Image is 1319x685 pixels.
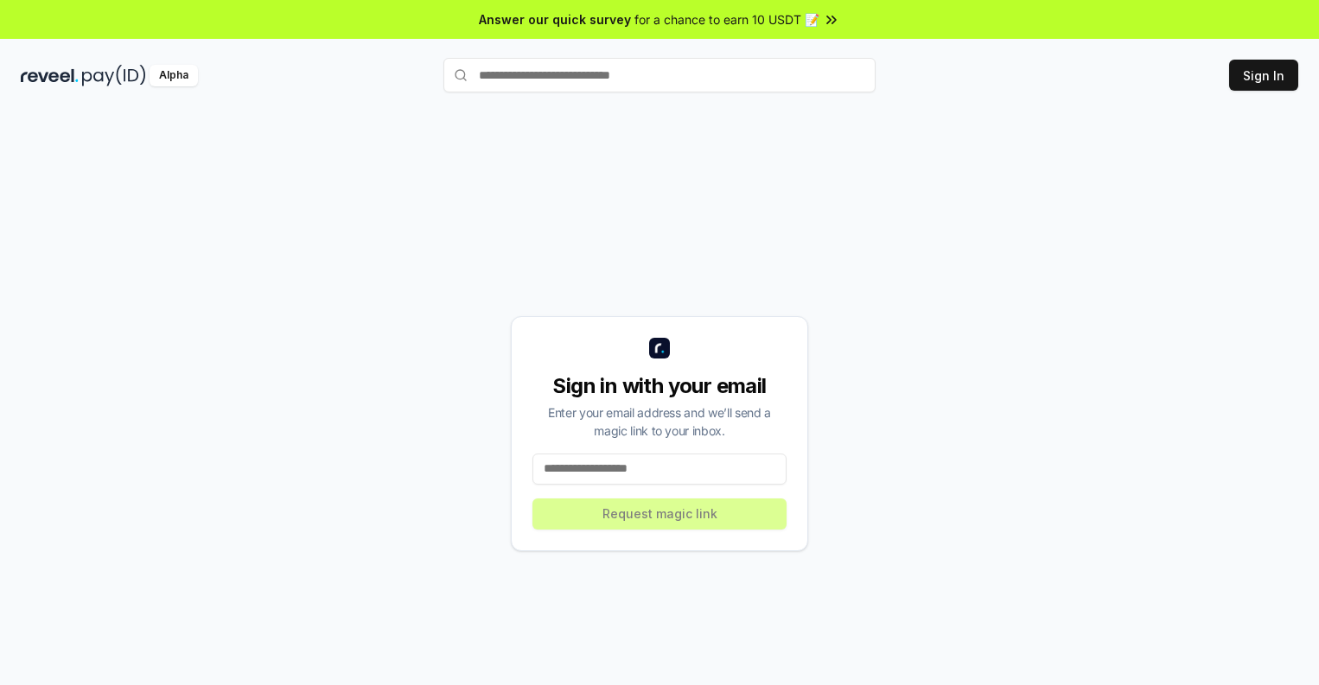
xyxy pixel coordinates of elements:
[532,403,787,440] div: Enter your email address and we’ll send a magic link to your inbox.
[150,65,198,86] div: Alpha
[634,10,819,29] span: for a chance to earn 10 USDT 📝
[82,65,146,86] img: pay_id
[1229,60,1298,91] button: Sign In
[479,10,631,29] span: Answer our quick survey
[649,338,670,358] img: logo_small
[21,65,79,86] img: reveel_dark
[532,372,787,400] div: Sign in with your email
